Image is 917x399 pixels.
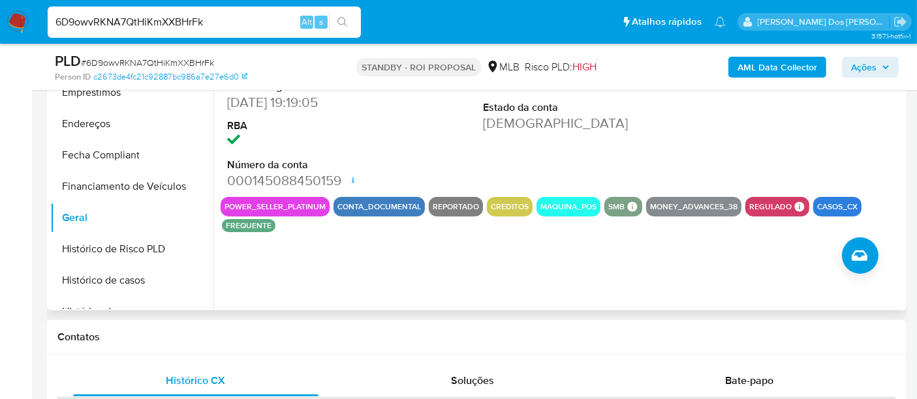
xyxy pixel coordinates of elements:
button: Empréstimos [50,77,213,108]
span: 3.157.1-hotfix-1 [871,31,910,41]
span: # 6D9owvRKNA7QtHiKmXXBHrFk [81,56,214,69]
b: PLD [55,50,81,71]
button: power_seller_platinum [225,204,326,209]
dt: RBA [227,119,385,133]
b: AML Data Collector [738,57,817,78]
a: Notificações [715,16,726,27]
a: c2673de4fc21c92887bc986a7e27e6d0 [93,71,247,83]
b: Person ID [55,71,91,83]
button: casos_cx [817,204,858,209]
p: STANDBY - ROI PROPOSAL [356,58,481,76]
span: Alt [302,16,312,28]
button: Financiamento de Veículos [50,171,213,202]
dd: [DEMOGRAPHIC_DATA] [483,114,641,132]
span: Atalhos rápidos [632,15,702,29]
button: search-icon [329,13,356,31]
button: Histórico de casos [50,265,213,296]
dt: Número da conta [227,158,385,172]
button: regulado [749,204,792,209]
button: frequente [226,223,272,228]
button: Geral [50,202,213,233]
div: MLB [486,60,520,74]
button: Endereços [50,108,213,140]
span: Risco PLD: [525,60,597,74]
h1: Contatos [57,331,896,344]
button: creditos [491,204,529,209]
button: maquina_pos [540,204,597,209]
button: AML Data Collector [728,57,826,78]
span: s [319,16,323,28]
button: money_advances_38 [650,204,738,209]
span: Bate-papo [725,373,773,388]
button: Histórico de Risco PLD [50,233,213,265]
button: Ações [842,57,899,78]
input: Pesquise usuários ou casos... [48,14,361,31]
button: Fecha Compliant [50,140,213,171]
span: Ações [851,57,877,78]
span: HIGH [572,59,597,74]
dd: [DATE] 19:19:05 [227,93,385,111]
button: Histórico de conversas [50,296,213,327]
button: reportado [433,204,479,209]
span: Soluções [451,373,494,388]
button: conta_documental [337,204,421,209]
a: Sair [894,15,907,29]
dd: 000145088450159 [227,171,385,190]
button: smb [608,204,625,209]
span: Histórico CX [166,373,226,388]
p: renato.lopes@mercadopago.com.br [758,16,890,28]
dt: Estado da conta [483,100,641,115]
